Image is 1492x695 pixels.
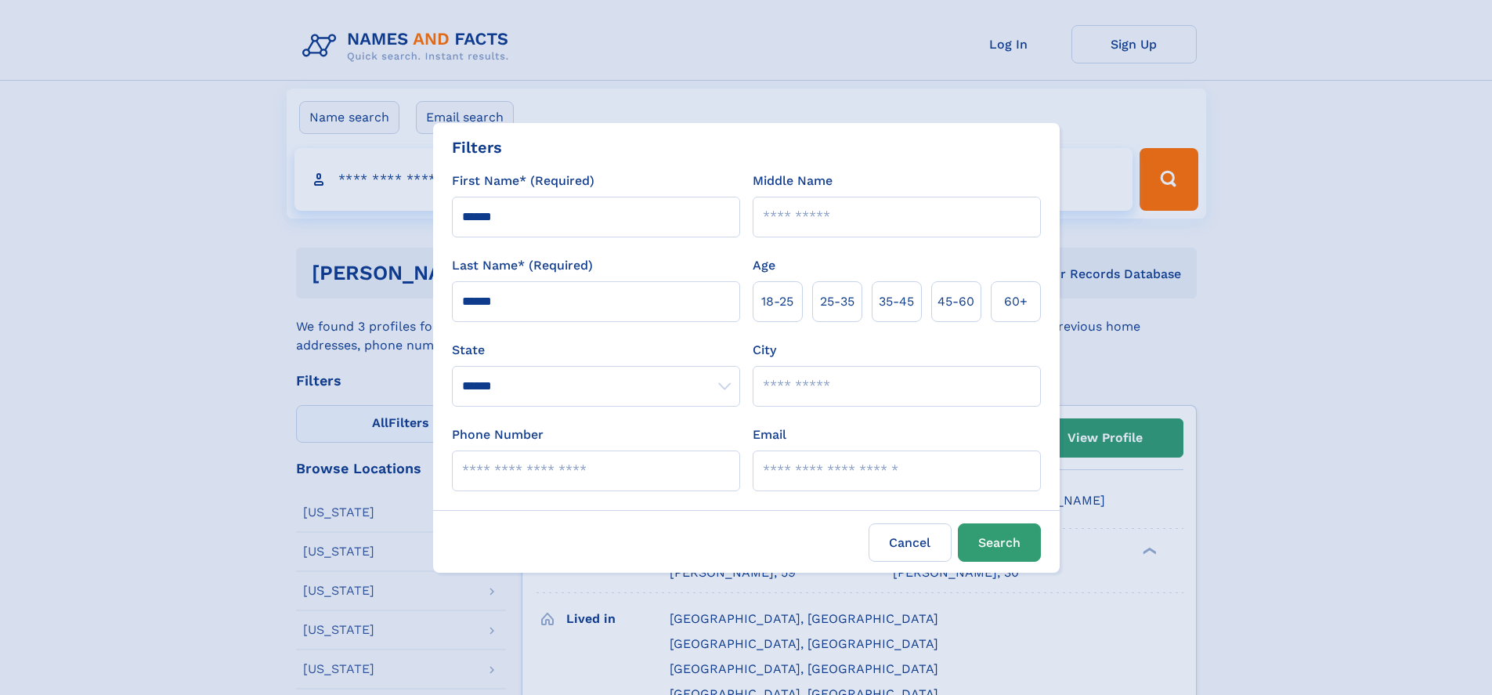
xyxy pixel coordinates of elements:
[761,292,793,311] span: 18‑25
[452,256,593,275] label: Last Name* (Required)
[820,292,854,311] span: 25‑35
[452,341,740,360] label: State
[879,292,914,311] span: 35‑45
[753,172,833,190] label: Middle Name
[452,425,544,444] label: Phone Number
[1004,292,1028,311] span: 60+
[753,256,775,275] label: Age
[452,136,502,159] div: Filters
[452,172,594,190] label: First Name* (Required)
[958,523,1041,562] button: Search
[869,523,952,562] label: Cancel
[937,292,974,311] span: 45‑60
[753,425,786,444] label: Email
[753,341,776,360] label: City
